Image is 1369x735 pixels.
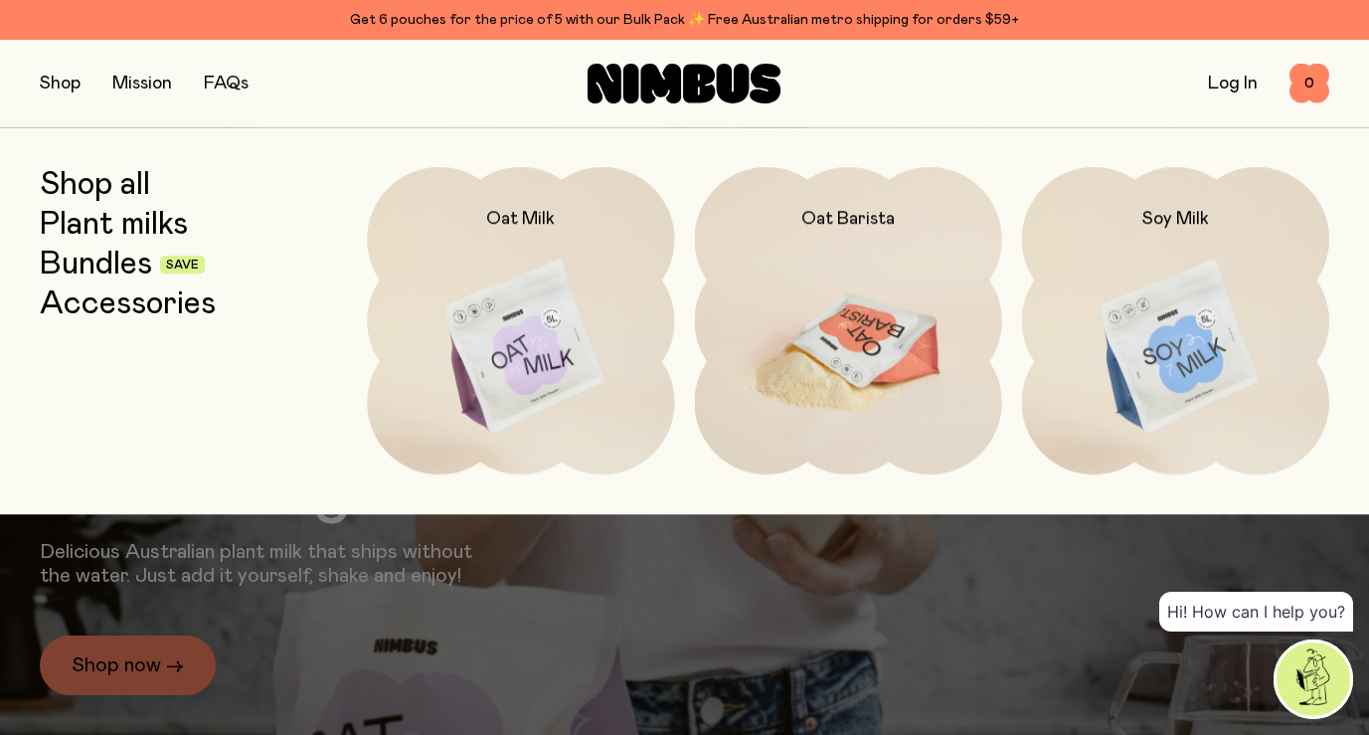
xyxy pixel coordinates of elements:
h2: Oat Milk [486,207,555,231]
a: Bundles [40,247,152,282]
h2: Soy Milk [1142,207,1209,231]
a: FAQs [204,75,249,92]
div: Get 6 pouches for the price of 5 with our Bulk Pack ✨ Free Australian metro shipping for orders $59+ [40,8,1329,32]
h2: Oat Barista [801,207,895,231]
div: Hi! How can I help you? [1159,592,1353,632]
a: Shop all [40,167,150,203]
a: Accessories [40,286,216,322]
a: Log In [1208,75,1258,92]
a: Oat Barista [695,167,1002,474]
a: Oat Milk [367,167,674,474]
a: Soy Milk [1022,167,1329,474]
button: 0 [1289,64,1329,103]
img: agent [1277,643,1350,716]
span: Save [166,260,199,272]
a: Plant milks [40,207,188,243]
a: Mission [112,75,172,92]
